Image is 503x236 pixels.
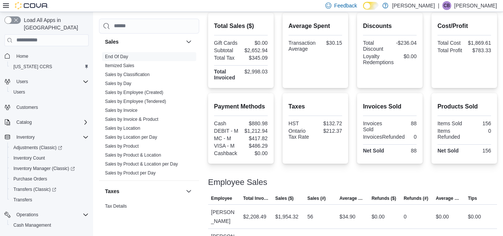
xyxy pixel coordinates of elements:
[13,155,45,161] span: Inventory Count
[105,170,156,176] a: Sales by Product per Day
[105,117,158,122] a: Sales by Invoice & Product
[391,120,417,126] div: 88
[437,128,463,140] div: Items Refunded
[7,142,92,153] a: Adjustments (Classic)
[105,125,140,131] span: Sales by Location
[391,40,417,46] div: -$236.04
[7,163,92,174] a: Inventory Manager (Classic)
[105,134,157,140] span: Sales by Location per Day
[214,55,239,61] div: Total Tax
[242,55,268,61] div: $345.09
[105,72,150,77] a: Sales by Classification
[10,143,89,152] span: Adjustments (Classic)
[340,195,366,201] span: Average Sale
[289,128,314,140] div: Ontario Tax Rate
[13,145,62,151] span: Adjustments (Classic)
[7,87,92,97] button: Users
[289,40,316,52] div: Transaction Average
[184,187,193,196] button: Taxes
[208,178,267,187] h3: Employee Sales
[16,212,38,218] span: Operations
[243,212,266,221] div: $2,208.49
[214,135,239,141] div: MC - M
[7,153,92,163] button: Inventory Count
[468,212,481,221] div: $0.00
[242,69,268,75] div: $2,998.03
[105,152,161,158] span: Sales by Product & Location
[10,154,48,163] a: Inventory Count
[468,195,477,201] span: Tips
[317,120,342,126] div: $132.72
[243,195,269,201] span: Total Invoiced
[7,62,92,72] button: [US_STATE] CCRS
[13,51,89,61] span: Home
[1,210,92,220] button: Operations
[105,99,166,104] a: Sales by Employee (Tendered)
[317,128,342,134] div: $212.37
[214,22,268,31] h2: Total Sales ($)
[13,118,35,127] button: Catalog
[105,161,178,167] a: Sales by Product & Location per Day
[105,38,119,45] h3: Sales
[10,195,89,204] span: Transfers
[13,52,31,61] a: Home
[13,166,75,172] span: Inventory Manager (Classic)
[10,62,55,71] a: [US_STATE] CCRS
[242,40,268,46] div: $0.00
[437,22,491,31] h2: Cost/Profit
[105,72,150,78] span: Sales by Classification
[105,143,139,149] span: Sales by Product
[214,128,239,134] div: DEBIT - M
[105,89,163,95] span: Sales by Employee (Created)
[404,212,407,221] div: 0
[10,185,59,194] a: Transfers (Classic)
[408,134,417,140] div: 0
[242,120,268,126] div: $880.98
[466,40,491,46] div: $1,869.61
[10,221,54,230] a: Cash Management
[13,133,38,142] button: Inventory
[211,195,232,201] span: Employee
[397,53,417,59] div: $0.00
[10,164,78,173] a: Inventory Manager (Classic)
[7,195,92,205] button: Transfers
[214,120,239,126] div: Cash
[13,103,41,112] a: Customers
[105,107,137,113] span: Sales by Invoice
[454,1,497,10] p: [PERSON_NAME]
[372,212,385,221] div: $0.00
[105,98,166,104] span: Sales by Employee (Tendered)
[437,148,459,154] strong: Net Sold
[437,47,463,53] div: Total Profit
[275,195,293,201] span: Sales ($)
[363,40,388,52] div: Total Discount
[16,119,32,125] span: Catalog
[289,102,342,111] h2: Taxes
[13,210,41,219] button: Operations
[16,104,38,110] span: Customers
[13,77,31,86] button: Users
[436,212,449,221] div: $0.00
[105,188,183,195] button: Taxes
[21,16,89,31] span: Load All Apps in [GEOGRAPHIC_DATA]
[10,221,89,230] span: Cash Management
[184,37,193,46] button: Sales
[105,90,163,95] a: Sales by Employee (Created)
[10,174,50,183] a: Purchase Orders
[307,195,325,201] span: Sales (#)
[363,148,384,154] strong: Net Sold
[1,51,92,62] button: Home
[13,133,89,142] span: Inventory
[10,143,65,152] a: Adjustments (Classic)
[105,204,127,209] a: Tax Details
[307,212,313,221] div: 56
[363,2,379,10] input: Dark Mode
[10,164,89,173] span: Inventory Manager (Classic)
[363,134,405,140] div: InvoicesRefunded
[16,79,28,85] span: Users
[13,118,89,127] span: Catalog
[442,1,451,10] div: Casey Bennett
[363,53,394,65] div: Loyalty Redemptions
